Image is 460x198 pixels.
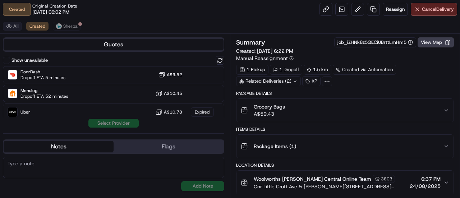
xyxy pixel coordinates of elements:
[236,91,454,96] div: Package Details
[422,6,454,13] span: Cancel Delivery
[381,176,392,182] span: 3803
[236,65,268,75] div: 1 Pickup
[164,91,182,96] span: A$10.45
[8,70,17,79] img: DoorDash
[11,57,48,64] label: Show unavailable
[53,22,81,31] button: Sherpa
[411,3,457,16] button: CancelDelivery
[333,65,396,75] a: Created via Automation
[270,65,302,75] div: 1 Dropoff
[114,141,224,152] button: Flags
[155,109,182,116] button: A$10.78
[8,107,17,117] img: Uber
[304,65,331,75] div: 1.5 km
[164,109,182,115] span: A$10.78
[191,107,214,117] div: Expired
[236,99,454,122] button: Grocery BagsA$59.43
[254,110,285,118] span: A$59.43
[20,88,68,93] span: Menulog
[155,90,182,97] button: A$10.45
[236,55,288,62] span: Manual Reassignment
[236,76,301,86] div: Related Deliveries (2)
[236,171,454,194] button: Woolworths [PERSON_NAME] Central Online Team3803Cnr Little Croft Ave & [PERSON_NAME][STREET_ADDRE...
[32,9,69,15] span: [DATE] 06:02 PM
[254,183,407,190] span: Cnr Little Croft Ave & [PERSON_NAME][STREET_ADDRESS][PERSON_NAME]
[8,89,17,98] img: Menulog
[20,75,65,80] span: Dropoff ETA 5 minutes
[254,175,371,183] span: Woolworths [PERSON_NAME] Central Online Team
[236,55,294,62] button: Manual Reassignment
[20,69,65,75] span: DoorDash
[63,23,78,29] span: Sherpa
[254,143,296,150] span: Package Items ( 1 )
[410,183,441,190] span: 24/08/2025
[20,109,30,115] span: Uber
[418,37,454,47] button: View Map
[410,175,441,183] span: 6:37 PM
[302,76,321,86] div: XP
[386,6,405,13] span: Reassign
[236,162,454,168] div: Location Details
[383,3,408,16] button: Reassign
[4,141,114,152] button: Notes
[26,22,49,31] button: Created
[236,39,265,46] h3: Summary
[20,93,68,99] span: Dropoff ETA 52 minutes
[236,135,454,158] button: Package Items (1)
[167,72,182,78] span: A$9.52
[29,23,45,29] span: Created
[236,47,293,55] span: Created:
[32,3,77,9] span: Original Creation Date
[254,103,285,110] span: Grocery Bags
[3,22,22,31] button: All
[56,23,62,29] img: sherpa_logo.png
[4,39,224,50] button: Quotes
[236,126,454,132] div: Items Details
[158,71,182,78] button: A$9.52
[337,39,413,46] button: job_iZHNk8z5QECiUBrttLmHm5
[257,48,293,54] span: [DATE] 6:22 PM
